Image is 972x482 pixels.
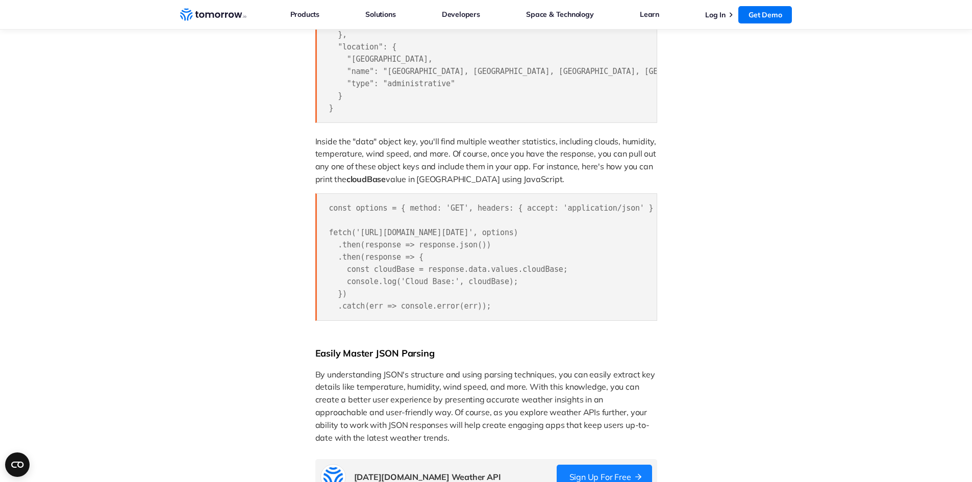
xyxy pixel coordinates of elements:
[705,10,726,19] a: Log In
[365,8,395,21] a: Solutions
[640,8,659,21] a: Learn
[315,136,658,184] span: Inside the "data" object key, you'll find multiple weather statistics, including clouds, humidity...
[315,369,657,443] span: By understanding JSON's structure and using parsing techniques, you can easily extract key detail...
[386,174,564,184] span: value in [GEOGRAPHIC_DATA] using JavaScript.
[346,174,386,184] span: cloudBase
[526,8,593,21] a: Space & Technology
[738,6,792,23] a: Get Demo
[290,8,319,21] a: Products
[315,347,435,359] span: Easily Master JSON Parsing
[5,452,30,477] button: Open CMP widget
[180,7,246,22] a: Home link
[442,8,480,21] a: Developers
[329,204,667,311] span: const options = { method: 'GET', headers: { accept: 'application/json' } }; fetch('[URL][DOMAIN_N...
